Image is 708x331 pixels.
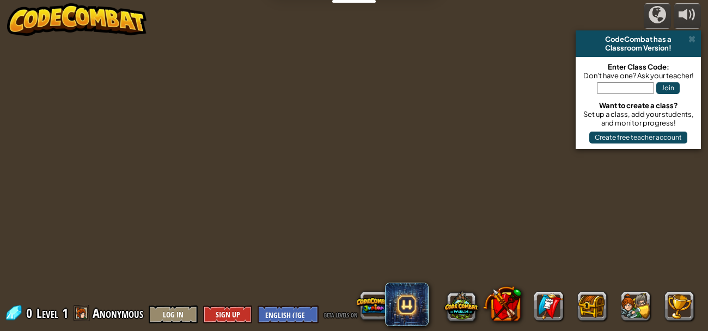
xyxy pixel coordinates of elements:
span: beta levels on [324,309,357,320]
button: Adjust volume [674,3,701,29]
button: CodeCombat Worlds on Roblox [444,289,478,322]
div: CodeCombat has a [580,35,697,43]
button: Achievements [664,291,694,321]
span: CodeCombat AI HackStack [385,283,429,326]
button: Log In [149,305,198,323]
button: CodeCombat Junior [357,289,391,322]
div: Don't have one? Ask your teacher! [581,71,695,80]
button: Heroes [621,291,650,321]
img: CodeCombat - Learn how to code by playing a game [7,3,147,36]
button: Sign Up [203,305,252,323]
span: 0 [26,304,35,322]
button: Items [577,291,607,321]
div: Enter Class Code: [581,63,695,71]
button: Join [656,82,680,94]
button: Campaigns [644,3,671,29]
div: Set up a class, add your students, and monitor progress! [581,110,695,127]
a: Clans [534,291,563,321]
span: Anonymous [93,304,143,322]
span: 1 [62,304,68,322]
button: CodeCombat Premium [483,284,521,322]
div: Want to create a class? [581,101,695,110]
span: Level [36,304,58,322]
div: Classroom Version! [580,43,697,52]
button: Create free teacher account [589,132,687,143]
